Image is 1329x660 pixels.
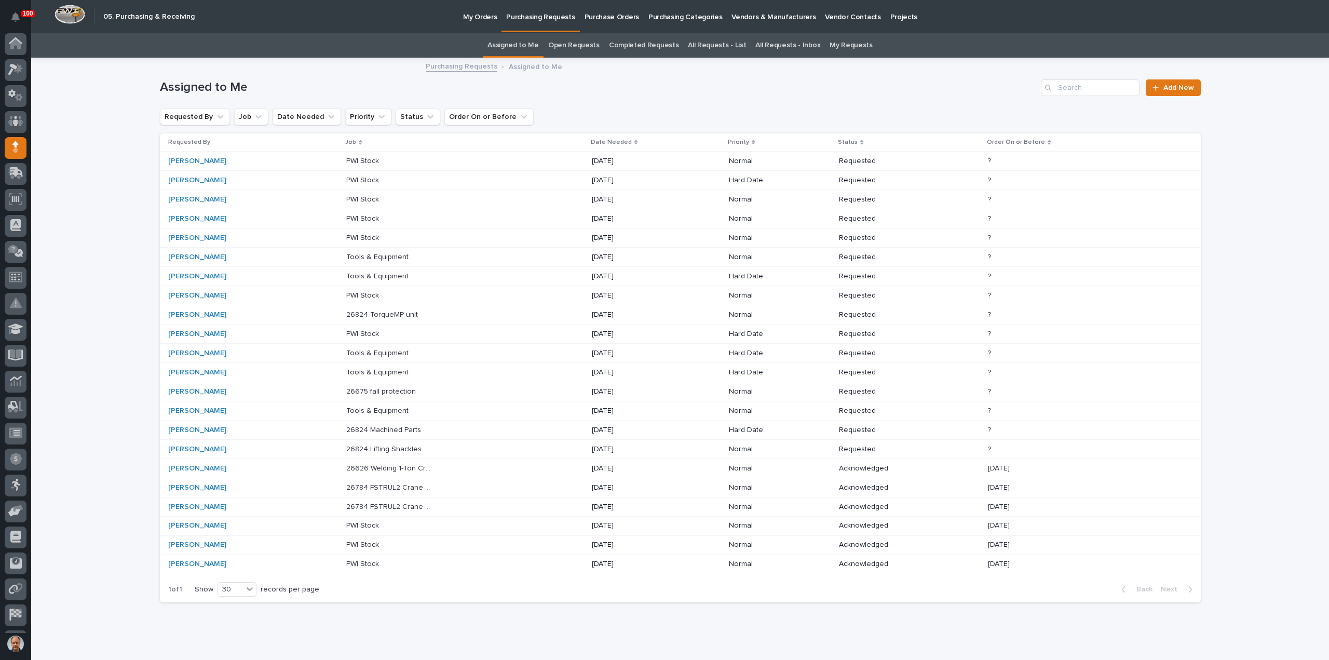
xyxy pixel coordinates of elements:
p: Normal [729,195,816,204]
p: Normal [729,387,816,396]
p: Normal [729,234,816,243]
p: Requested By [168,137,210,148]
tr: [PERSON_NAME] Tools & EquipmentTools & Equipment [DATE]NormalRequested?? [160,401,1201,420]
tr: [PERSON_NAME] Tools & EquipmentTools & Equipment [DATE]Hard DateRequested?? [160,344,1201,363]
p: Normal [729,253,816,262]
tr: [PERSON_NAME] 26784 FSTRUL2 Crane System26784 FSTRUL2 Crane System [DATE]NormalAcknowledged[DATE]... [160,478,1201,497]
tr: [PERSON_NAME] 26824 Lifting Shackles26824 Lifting Shackles [DATE]NormalRequested?? [160,439,1201,459]
p: ? [988,405,993,415]
p: [DATE] [592,503,679,511]
p: Job [345,137,356,148]
p: [DATE] [592,330,679,339]
p: Tools & Equipment [346,366,411,377]
p: [DATE] [592,407,679,415]
p: [DATE] [988,558,1012,569]
p: Acknowledged [839,541,926,549]
p: PWI Stock [346,193,381,204]
a: [PERSON_NAME] [168,483,226,492]
tr: [PERSON_NAME] PWI StockPWI Stock [DATE]NormalAcknowledged[DATE][DATE] [160,535,1201,555]
a: [PERSON_NAME] [168,234,226,243]
p: Normal [729,503,816,511]
p: Requested [839,349,926,358]
p: [DATE] [592,272,679,281]
a: [PERSON_NAME] [168,311,226,319]
p: Tools & Equipment [346,405,411,415]
p: ? [988,174,993,185]
a: [PERSON_NAME] [168,464,226,473]
a: [PERSON_NAME] [168,157,226,166]
p: Requested [839,176,926,185]
p: Normal [729,291,816,300]
img: Workspace Logo [55,5,85,24]
p: PWI Stock [346,174,381,185]
p: Normal [729,407,816,415]
p: ? [988,443,993,454]
p: Order On or Before [987,137,1045,148]
h2: 05. Purchasing & Receiving [103,12,195,21]
p: 26675 fall protection [346,385,418,396]
button: users-avatar [5,633,26,655]
a: [PERSON_NAME] [168,195,226,204]
a: [PERSON_NAME] [168,253,226,262]
p: PWI Stock [346,155,381,166]
tr: [PERSON_NAME] Tools & EquipmentTools & Equipment [DATE]NormalRequested?? [160,248,1201,267]
p: Normal [729,521,816,530]
a: [PERSON_NAME] [168,349,226,358]
p: [DATE] [592,368,679,377]
a: [PERSON_NAME] [168,330,226,339]
p: Requested [839,407,926,415]
tr: [PERSON_NAME] 26824 Machined Parts26824 Machined Parts [DATE]Hard DateRequested?? [160,420,1201,439]
p: [DATE] [592,521,679,530]
p: ? [988,251,993,262]
a: [PERSON_NAME] [168,560,226,569]
div: Search [1041,79,1140,96]
tr: [PERSON_NAME] Tools & EquipmentTools & Equipment [DATE]Hard DateRequested?? [160,267,1201,286]
span: Next [1161,585,1184,594]
p: Acknowledged [839,521,926,530]
p: Normal [729,560,816,569]
p: ? [988,308,993,319]
a: Completed Requests [609,33,679,58]
a: Open Requests [548,33,600,58]
tr: [PERSON_NAME] 26675 fall protection26675 fall protection [DATE]NormalRequested?? [160,382,1201,401]
tr: [PERSON_NAME] PWI StockPWI Stock [DATE]NormalRequested?? [160,209,1201,228]
p: Normal [729,541,816,549]
p: Acknowledged [839,560,926,569]
tr: [PERSON_NAME] Tools & EquipmentTools & Equipment [DATE]Hard DateRequested?? [160,363,1201,382]
p: Normal [729,157,816,166]
p: [DATE] [592,464,679,473]
button: Status [396,109,440,125]
p: [DATE] [592,157,679,166]
p: 26784 FSTRUL2 Crane System [346,481,435,492]
p: [DATE] [592,195,679,204]
p: [DATE] [592,426,679,435]
tr: [PERSON_NAME] 26824 TorqueMP unit26824 TorqueMP unit [DATE]NormalRequested?? [160,305,1201,325]
tr: [PERSON_NAME] PWI StockPWI Stock [DATE]NormalRequested?? [160,152,1201,171]
a: [PERSON_NAME] [168,521,226,530]
p: [DATE] [988,481,1012,492]
p: Normal [729,464,816,473]
p: Requested [839,445,926,454]
p: 26626 Welding 1-Ton Crane System [346,462,435,473]
a: [PERSON_NAME] [168,541,226,549]
p: Acknowledged [839,483,926,492]
div: 30 [218,584,243,595]
p: Requested [839,234,926,243]
button: Date Needed [273,109,341,125]
p: Requested [839,214,926,223]
p: Acknowledged [839,503,926,511]
tr: [PERSON_NAME] PWI StockPWI Stock [DATE]NormalAcknowledged[DATE][DATE] [160,516,1201,535]
tr: [PERSON_NAME] PWI StockPWI Stock [DATE]NormalAcknowledged[DATE][DATE] [160,555,1201,574]
p: 1 of 1 [160,577,191,602]
p: Requested [839,311,926,319]
p: ? [988,212,993,223]
p: ? [988,328,993,339]
p: [DATE] [592,311,679,319]
tr: [PERSON_NAME] 26626 Welding 1-Ton Crane System26626 Welding 1-Ton Crane System [DATE]NormalAcknow... [160,459,1201,478]
p: Normal [729,445,816,454]
p: [DATE] [988,519,1012,530]
p: [DATE] [988,501,1012,511]
p: PWI Stock [346,328,381,339]
p: [DATE] [592,253,679,262]
h1: Assigned to Me [160,80,1037,95]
